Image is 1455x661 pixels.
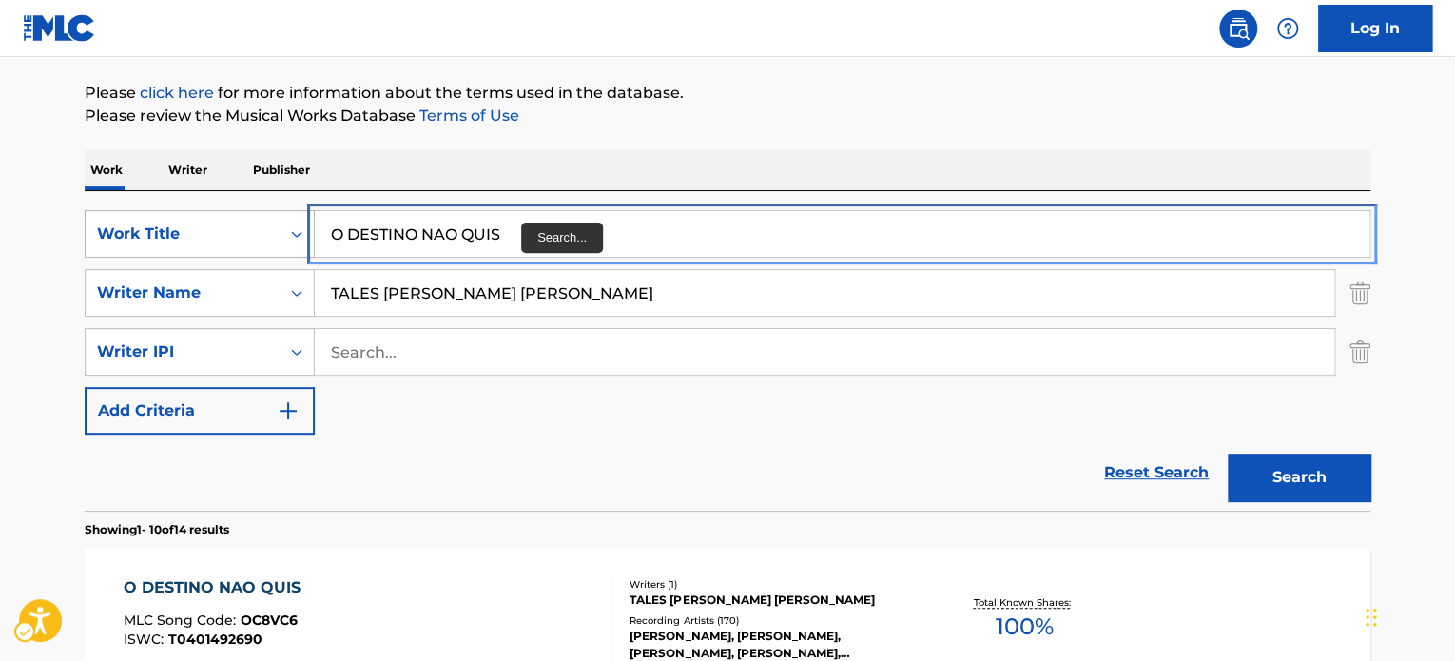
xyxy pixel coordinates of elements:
div: Work Title [97,223,268,245]
p: Please for more information about the terms used in the database. [85,82,1370,105]
img: MLC Logo [23,14,96,42]
a: Reset Search [1095,452,1218,494]
input: Search... [315,211,1369,257]
p: Total Known Shares: [973,595,1075,610]
p: Showing 1 - 10 of 14 results [85,521,229,538]
span: OC8VC6 [241,612,298,629]
div: Drag [1366,589,1377,646]
span: ISWC : [124,631,168,648]
a: Log In [1318,5,1432,52]
button: Add Criteria [85,387,315,435]
img: Delete Criterion [1349,269,1370,317]
form: Search Form [85,210,1370,511]
div: Recording Artists ( 170 ) [630,613,917,628]
p: Work [85,150,128,190]
div: O DESTINO NAO QUIS [124,576,310,599]
div: Chat Widget [1360,570,1455,661]
span: 100 % [995,610,1053,644]
input: Search... [315,270,1334,316]
iframe: Hubspot Iframe [1360,570,1455,661]
a: Music industry terminology | mechanical licensing collective [140,84,214,102]
div: TALES [PERSON_NAME] [PERSON_NAME] [630,592,917,609]
img: 9d2ae6d4665cec9f34b9.svg [277,399,300,422]
div: Writer Name [97,282,268,304]
a: Terms of Use [416,107,519,125]
input: Search... [315,329,1334,375]
p: Publisher [247,150,316,190]
div: Writers ( 1 ) [630,577,917,592]
span: T0401492690 [168,631,262,648]
div: Writer IPI [97,340,268,363]
img: help [1276,17,1299,40]
button: Search [1228,454,1370,501]
p: Writer [163,150,213,190]
p: Please review the Musical Works Database [85,105,1370,127]
span: MLC Song Code : [124,612,241,629]
div: On [280,211,314,257]
img: search [1227,17,1250,40]
img: Delete Criterion [1349,328,1370,376]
